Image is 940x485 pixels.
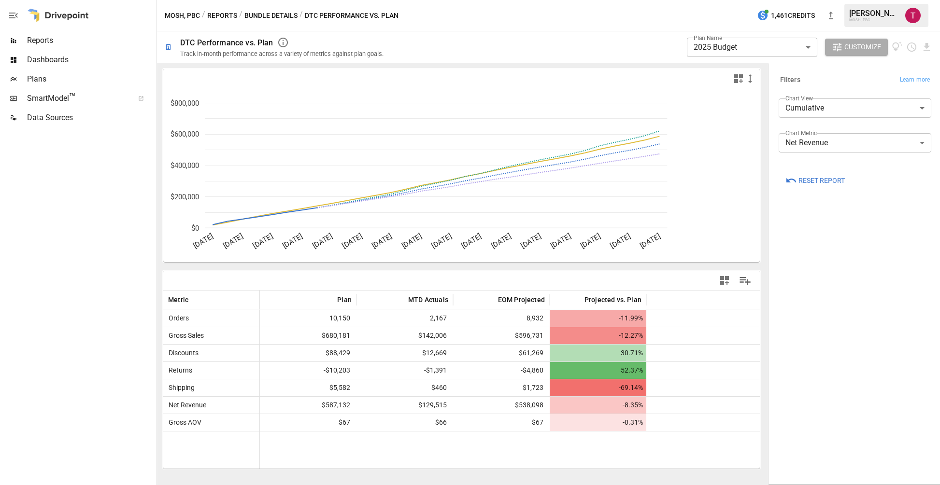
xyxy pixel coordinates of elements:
span: 30.71% [555,345,644,361]
div: Cumulative [779,98,931,118]
text: [DATE] [192,232,215,250]
span: $142,006 [361,327,448,344]
span: -8.35% [555,397,644,414]
span: Learn more [900,75,930,85]
button: Schedule report [906,42,917,53]
span: $1,723 [458,379,545,396]
div: A chart. [163,88,760,262]
span: $587,132 [265,397,352,414]
div: 🗓 [165,42,172,52]
span: Gross Sales [165,327,204,344]
text: [DATE] [430,232,453,250]
span: Orders [165,310,189,327]
text: [DATE] [341,232,364,250]
div: / [299,10,303,22]
button: Download report [921,42,932,53]
text: [DATE] [519,232,542,250]
span: Returns [165,362,192,379]
button: Reset Report [779,172,852,189]
span: -$61,269 [458,345,545,361]
span: Plans [27,73,155,85]
button: Tanner Flitter [899,2,926,29]
span: -$88,429 [265,345,352,361]
span: -12.27% [555,327,644,344]
button: MOSH, PBC [165,10,200,22]
div: Track in-month performance across a variety of metrics against plan goals. [180,50,384,57]
span: Projected vs. Plan [584,295,641,305]
span: -$10,203 [265,362,352,379]
text: $400,000 [171,161,199,170]
text: $0 [191,224,199,233]
span: $67 [458,414,545,431]
span: Dashboards [27,54,155,66]
div: 2025 Budget [687,38,817,57]
button: View documentation [892,39,903,56]
div: / [239,10,242,22]
span: 2,167 [361,310,448,327]
label: Plan Name [694,34,722,42]
span: $66 [361,414,448,431]
text: [DATE] [460,232,483,250]
svg: A chart. [163,88,756,262]
text: [DATE] [251,232,274,250]
text: $200,000 [171,193,199,201]
label: Chart Metric [785,129,817,137]
span: -69.14% [555,379,644,396]
text: [DATE] [579,232,602,250]
span: EOM Projected [498,295,545,305]
text: [DATE] [549,232,572,250]
button: Customize [825,39,888,56]
text: [DATE] [400,232,424,250]
button: Manage Columns [734,270,756,291]
text: [DATE] [639,232,662,250]
div: / [202,10,205,22]
button: Bundle Details [244,10,298,22]
span: $460 [361,379,448,396]
span: $67 [265,414,352,431]
text: [DATE] [222,232,245,250]
text: [DATE] [609,232,632,250]
span: Customize [844,41,881,53]
text: [DATE] [311,232,334,250]
span: Data Sources [27,112,155,124]
span: ™ [69,91,76,103]
label: Chart View [785,94,813,102]
span: -11.99% [555,310,644,327]
span: 52.37% [555,362,644,379]
span: Discounts [165,345,199,361]
span: $596,731 [458,327,545,344]
span: $680,181 [265,327,352,344]
span: $5,582 [265,379,352,396]
span: MTD Actuals [408,295,448,305]
text: $600,000 [171,130,199,139]
img: Tanner Flitter [905,8,921,23]
button: New version available, click to update! [821,6,840,25]
span: Reports [27,35,155,46]
span: 10,150 [265,310,352,327]
span: -$12,669 [361,345,448,361]
span: 8,932 [458,310,545,327]
span: Gross AOV [165,414,201,431]
span: Reset Report [798,175,845,187]
span: $538,098 [458,397,545,414]
span: -0.31% [555,414,644,431]
span: $129,515 [361,397,448,414]
text: [DATE] [490,232,513,250]
text: [DATE] [281,232,304,250]
span: Net Revenue [165,397,206,414]
div: [PERSON_NAME] [849,9,899,18]
button: 1,461Credits [753,7,819,25]
div: Net Revenue [779,133,931,152]
button: Reports [207,10,237,22]
span: Shipping [165,379,195,396]
text: [DATE] [370,232,394,250]
div: DTC Performance vs. Plan [180,38,273,47]
span: -$1,391 [361,362,448,379]
span: Metric [168,295,188,305]
span: -$4,860 [458,362,545,379]
div: MOSH, PBC [849,18,899,22]
text: $800,000 [171,99,199,108]
span: 1,461 Credits [771,10,815,22]
span: Plan [337,295,352,305]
